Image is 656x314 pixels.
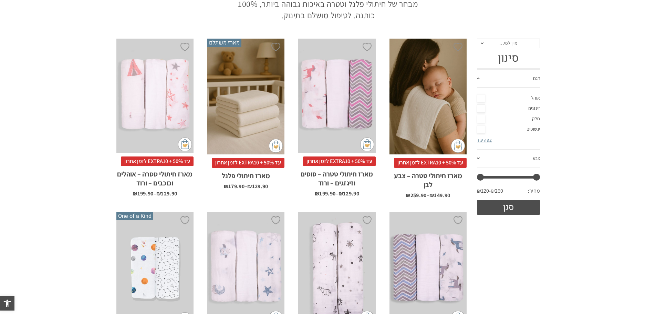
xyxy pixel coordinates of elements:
span: ₪120 [477,187,491,195]
span: עד 50% + EXTRA10 לזמן אחרון [303,156,376,166]
span: – [116,188,194,196]
a: צפה עוד [477,137,492,143]
span: ₪ [156,190,161,197]
h3: סינון [477,52,540,65]
a: מארז חיתולי טטרה - סוסים וזיגזגים - ורוד עד 50% + EXTRA10 לזמן אחרוןמארז חיתולי טטרה – סוסים וזיג... [298,39,375,196]
a: מארז חיתולי טטרה - אוהלים וכוכבים - ורוד עד 50% + EXTRA10 לזמן אחרוןמארז חיתולי טטרה – אוהלים וכו... [116,39,194,196]
bdi: 129.90 [339,190,359,197]
span: עד 50% + EXTRA10 לזמן אחרון [212,158,284,168]
bdi: 129.90 [247,183,268,190]
span: עד 50% + EXTRA10 לזמן אחרון [394,158,467,168]
bdi: 199.90 [133,190,153,197]
a: אוהל [477,93,540,103]
span: ₪260 [491,187,503,195]
bdi: 129.90 [156,190,177,197]
h2: מארז חיתולי פלנל [207,168,284,180]
span: עד 50% + EXTRA10 לזמן אחרון [121,156,194,166]
div: מחיר: — [477,185,540,200]
h2: מארז חיתולי טטרה – צבע לבן [389,168,467,189]
span: מיין לפי… [499,40,517,46]
h2: מארז חיתולי טטרה – סוסים וזיגזגים – ורוד [298,166,375,188]
a: חלק [477,114,540,124]
bdi: 179.90 [224,183,244,190]
span: ₪ [315,190,319,197]
a: זיגזגים [477,103,540,114]
img: cat-mini-atc.png [269,139,283,153]
span: מארז משתלם [207,39,241,47]
span: ₪ [429,192,434,199]
button: סנן [477,200,540,215]
span: ₪ [339,190,343,197]
bdi: 259.90 [406,192,426,199]
span: ₪ [133,190,137,197]
span: ₪ [224,183,228,190]
span: – [298,188,375,196]
bdi: 149.90 [429,192,450,199]
span: ₪ [406,192,410,199]
img: cat-mini-atc.png [451,139,465,153]
a: מארז חיתולי טטרה - צבע לבן עד 50% + EXTRA10 לזמן אחרוןמארז חיתולי טטרה – צבע לבן ₪149.90–₪259.90 [389,39,467,198]
bdi: 199.90 [315,190,335,197]
img: cat-mini-atc.png [178,138,192,151]
a: דגם [477,70,540,88]
span: – [389,189,467,198]
span: – [207,180,284,189]
a: צבע [477,150,540,168]
span: One of a Kind [116,212,153,220]
h2: מארז חיתולי טטרה – אוהלים וכוכבים – ורוד [116,166,194,188]
a: ינשופים [477,124,540,134]
a: מארז משתלם מארז חיתולי פלנל עד 50% + EXTRA10 לזמן אחרוןמארז חיתולי פלנל ₪129.90–₪179.90 [207,39,284,189]
span: ₪ [247,183,252,190]
img: cat-mini-atc.png [360,138,374,151]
